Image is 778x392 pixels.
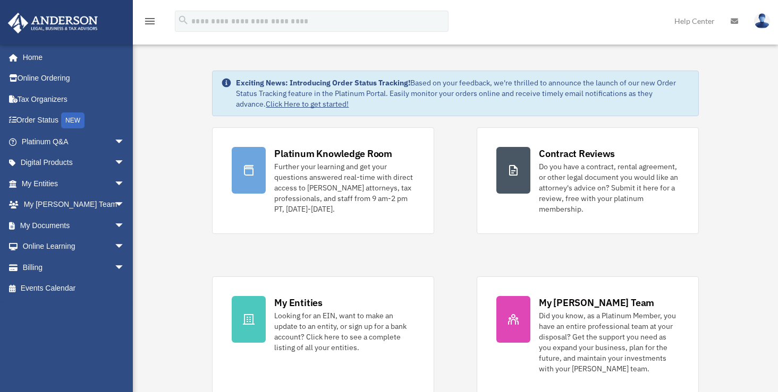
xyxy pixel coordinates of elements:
[539,147,615,160] div: Contract Reviews
[114,152,136,174] span: arrow_drop_down
[5,13,101,33] img: Anderson Advisors Platinum Portal
[236,78,410,88] strong: Exciting News: Introducing Order Status Tracking!
[114,236,136,258] span: arrow_drop_down
[7,68,141,89] a: Online Ordering
[7,152,141,173] a: Digital Productsarrow_drop_down
[236,77,689,109] div: Based on your feedback, we're thrilled to announce the launch of our new Order Status Tracking fe...
[754,13,770,29] img: User Pic
[274,296,322,309] div: My Entities
[7,89,141,110] a: Tax Organizers
[274,147,392,160] div: Platinum Knowledge Room
[114,173,136,195] span: arrow_drop_down
[114,131,136,153] span: arrow_drop_down
[539,161,679,214] div: Do you have a contract, rental agreement, or other legal document you would like an attorney's ad...
[539,310,679,374] div: Did you know, as a Platinum Member, you have an entire professional team at your disposal? Get th...
[212,127,434,234] a: Platinum Knowledge Room Further your learning and get your questions answered real-time with dire...
[7,131,141,152] a: Platinum Q&Aarrow_drop_down
[274,310,415,353] div: Looking for an EIN, want to make an update to an entity, or sign up for a bank account? Click her...
[143,15,156,28] i: menu
[114,215,136,237] span: arrow_drop_down
[7,257,141,278] a: Billingarrow_drop_down
[266,99,349,109] a: Click Here to get started!
[61,112,84,128] div: NEW
[7,215,141,236] a: My Documentsarrow_drop_down
[274,161,415,214] div: Further your learning and get your questions answered real-time with direct access to [PERSON_NAM...
[7,194,141,215] a: My [PERSON_NAME] Teamarrow_drop_down
[114,257,136,278] span: arrow_drop_down
[7,236,141,257] a: Online Learningarrow_drop_down
[143,19,156,28] a: menu
[7,47,136,68] a: Home
[7,110,141,132] a: Order StatusNEW
[114,194,136,216] span: arrow_drop_down
[177,14,189,26] i: search
[7,278,141,299] a: Events Calendar
[477,127,699,234] a: Contract Reviews Do you have a contract, rental agreement, or other legal document you would like...
[539,296,654,309] div: My [PERSON_NAME] Team
[7,173,141,194] a: My Entitiesarrow_drop_down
